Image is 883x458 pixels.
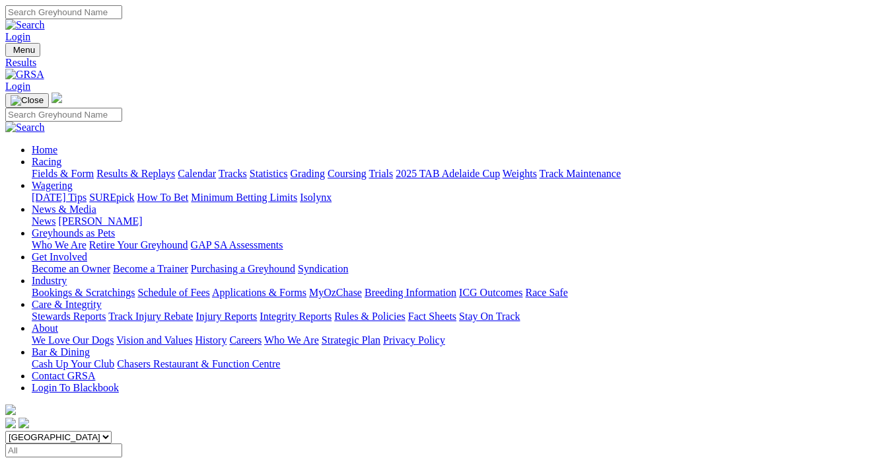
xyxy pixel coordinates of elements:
[11,95,44,106] img: Close
[32,334,114,346] a: We Love Our Dogs
[32,311,106,322] a: Stewards Reports
[32,346,90,358] a: Bar & Dining
[137,287,209,298] a: Schedule of Fees
[322,334,380,346] a: Strategic Plan
[113,263,188,274] a: Become a Trainer
[58,215,142,227] a: [PERSON_NAME]
[5,5,122,19] input: Search
[191,239,283,250] a: GAP SA Assessments
[383,334,445,346] a: Privacy Policy
[525,287,567,298] a: Race Safe
[32,299,102,310] a: Care & Integrity
[108,311,193,322] a: Track Injury Rebate
[5,404,16,415] img: logo-grsa-white.png
[5,122,45,134] img: Search
[5,69,44,81] img: GRSA
[178,168,216,179] a: Calendar
[328,168,367,179] a: Coursing
[96,168,175,179] a: Results & Replays
[32,287,878,299] div: Industry
[195,334,227,346] a: History
[117,358,280,369] a: Chasers Restaurant & Function Centre
[396,168,500,179] a: 2025 TAB Adelaide Cup
[459,287,522,298] a: ICG Outcomes
[32,370,95,381] a: Contact GRSA
[32,204,96,215] a: News & Media
[298,263,348,274] a: Syndication
[212,287,306,298] a: Applications & Forms
[540,168,621,179] a: Track Maintenance
[229,334,262,346] a: Careers
[32,334,878,346] div: About
[32,156,61,167] a: Racing
[89,239,188,250] a: Retire Your Greyhound
[32,192,878,204] div: Wagering
[32,275,67,286] a: Industry
[260,311,332,322] a: Integrity Reports
[195,311,257,322] a: Injury Reports
[250,168,288,179] a: Statistics
[365,287,456,298] a: Breeding Information
[369,168,393,179] a: Trials
[459,311,520,322] a: Stay On Track
[32,311,878,323] div: Care & Integrity
[264,334,319,346] a: Who We Are
[32,168,94,179] a: Fields & Form
[300,192,332,203] a: Isolynx
[191,192,297,203] a: Minimum Betting Limits
[32,382,119,393] a: Login To Blackbook
[5,81,30,92] a: Login
[32,239,878,251] div: Greyhounds as Pets
[89,192,134,203] a: SUREpick
[32,239,87,250] a: Who We Are
[291,168,325,179] a: Grading
[32,227,115,239] a: Greyhounds as Pets
[5,43,40,57] button: Toggle navigation
[18,418,29,428] img: twitter.svg
[32,251,87,262] a: Get Involved
[116,334,192,346] a: Vision and Values
[5,93,49,108] button: Toggle navigation
[191,263,295,274] a: Purchasing a Greyhound
[32,323,58,334] a: About
[32,263,878,275] div: Get Involved
[13,45,35,55] span: Menu
[32,358,114,369] a: Cash Up Your Club
[219,168,247,179] a: Tracks
[5,57,878,69] a: Results
[5,418,16,428] img: facebook.svg
[32,144,57,155] a: Home
[5,19,45,31] img: Search
[309,287,362,298] a: MyOzChase
[503,168,537,179] a: Weights
[408,311,456,322] a: Fact Sheets
[137,192,189,203] a: How To Bet
[32,180,73,191] a: Wagering
[52,93,62,103] img: logo-grsa-white.png
[32,192,87,203] a: [DATE] Tips
[32,168,878,180] div: Racing
[32,263,110,274] a: Become an Owner
[5,31,30,42] a: Login
[334,311,406,322] a: Rules & Policies
[32,215,55,227] a: News
[5,443,122,457] input: Select date
[32,215,878,227] div: News & Media
[32,358,878,370] div: Bar & Dining
[5,108,122,122] input: Search
[32,287,135,298] a: Bookings & Scratchings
